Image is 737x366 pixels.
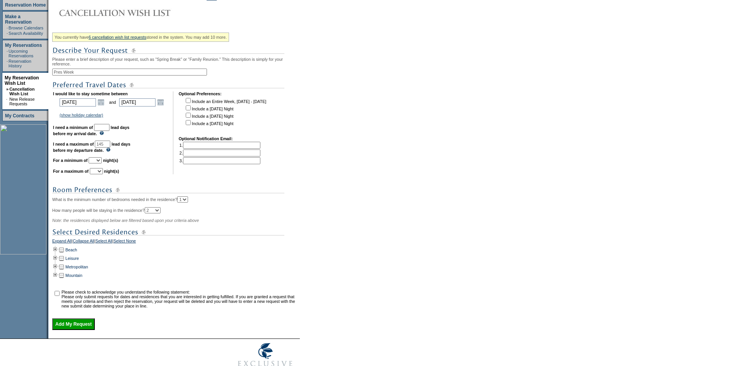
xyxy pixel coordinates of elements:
[5,14,32,25] a: Make a Reservation
[5,75,39,86] a: My Reservation Wish List
[5,43,42,48] a: My Reservations
[53,142,94,146] b: I need a maximum of
[106,148,111,152] img: questionMark_lightBlue.gif
[65,265,88,269] a: Metropolitan
[7,31,8,36] td: ·
[9,97,34,106] a: New Release Requests
[184,97,266,131] td: Include an Entire Week, [DATE] - [DATE] Include a [DATE] Night Include a [DATE] Night Include a [...
[53,142,130,153] b: lead days before my departure date.
[52,30,298,330] div: Please enter a brief description of your request, such as "Spring Break" or "Family Reunion." Thi...
[89,35,146,40] a: 6 cancellation wish list requests
[6,97,9,106] td: ·
[108,97,117,108] td: and
[5,2,46,8] a: Reservation Home
[9,26,43,30] a: Browse Calendars
[52,33,229,42] div: You currently have stored in the system. You may add 10 more.
[52,318,95,330] input: Add My Request
[9,59,31,68] a: Reservation History
[113,239,136,246] a: Select None
[9,31,43,36] a: Search Availability
[9,49,33,58] a: Upcoming Reservations
[73,239,94,246] a: Collapse All
[103,158,118,163] b: night(s)
[180,157,260,164] td: 3.
[179,91,222,96] b: Optional Preferences:
[52,5,207,21] img: Cancellation Wish List
[7,26,8,30] td: ·
[97,98,105,107] a: Open the calendar popup.
[104,169,119,174] b: night(s)
[62,290,297,308] td: Please check to acknowledge you understand the following statement: Please only submit requests f...
[5,113,34,119] a: My Contracts
[65,256,79,261] a: Leisure
[9,87,34,96] a: Cancellation Wish List
[65,247,77,252] a: Beach
[180,149,260,156] td: 2.
[7,49,8,58] td: ·
[52,185,284,195] img: subTtlRoomPreferences.gif
[52,239,298,246] div: | | |
[65,273,82,278] a: Mountain
[60,98,96,107] input: Date format: M/D/Y. Shortcut keys: [T] for Today. [UP] or [.] for Next Day. [DOWN] or [,] for Pre...
[53,169,89,174] b: For a maximum of
[6,87,9,91] b: »
[60,113,103,117] a: (show holiday calendar)
[99,131,104,135] img: questionMark_lightBlue.gif
[7,59,8,68] td: ·
[180,142,260,149] td: 1.
[53,125,93,130] b: I need a minimum of
[53,91,128,96] b: I would like to stay sometime between
[53,125,130,136] b: lead days before my arrival date.
[53,158,87,163] b: For a minimum of
[52,218,199,223] span: Note: the residences displayed below are filtered based upon your criteria above
[119,98,156,107] input: Date format: M/D/Y. Shortcut keys: [T] for Today. [UP] or [.] for Next Day. [DOWN] or [,] for Pre...
[156,98,165,107] a: Open the calendar popup.
[52,239,72,246] a: Expand All
[179,136,233,141] b: Optional Notification Email:
[96,239,113,246] a: Select All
